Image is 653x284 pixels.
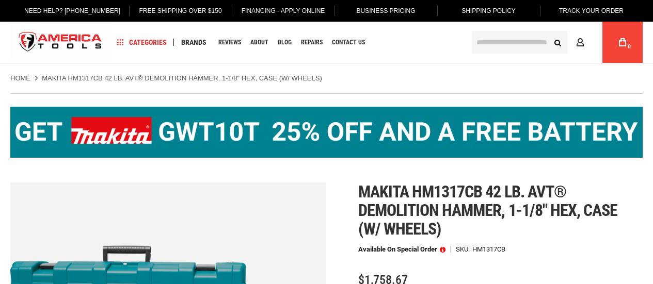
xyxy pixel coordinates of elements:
[296,36,327,49] a: Repairs
[113,36,171,49] a: Categories
[10,23,110,62] a: store logo
[10,107,643,158] img: BOGO: Buy the Makita® XGT IMpact Wrench (GWT10T), get the BL4040 4ah Battery FREE!
[301,39,323,45] span: Repairs
[278,39,292,45] span: Blog
[177,36,211,49] a: Brands
[250,39,268,45] span: About
[214,36,246,49] a: Reviews
[273,36,296,49] a: Blog
[332,39,365,45] span: Contact Us
[218,39,241,45] span: Reviews
[246,36,273,49] a: About
[613,22,632,63] a: 0
[181,39,206,46] span: Brands
[358,182,617,239] span: Makita hm1317cb 42 lb. avt® demolition hammer, 1-1/8" hex, case (w/ wheels)
[327,36,370,49] a: Contact Us
[456,246,472,253] strong: SKU
[10,23,110,62] img: America Tools
[358,246,445,253] p: Available on Special Order
[42,74,322,82] strong: MAKITA HM1317CB 42 LB. AVT® DEMOLITION HAMMER, 1-1/8" HEX, CASE (W/ WHEELS)
[461,7,516,14] span: Shipping Policy
[472,246,505,253] div: HM1317CB
[628,44,631,49] span: 0
[548,32,567,52] button: Search
[10,74,30,83] a: Home
[117,39,167,46] span: Categories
